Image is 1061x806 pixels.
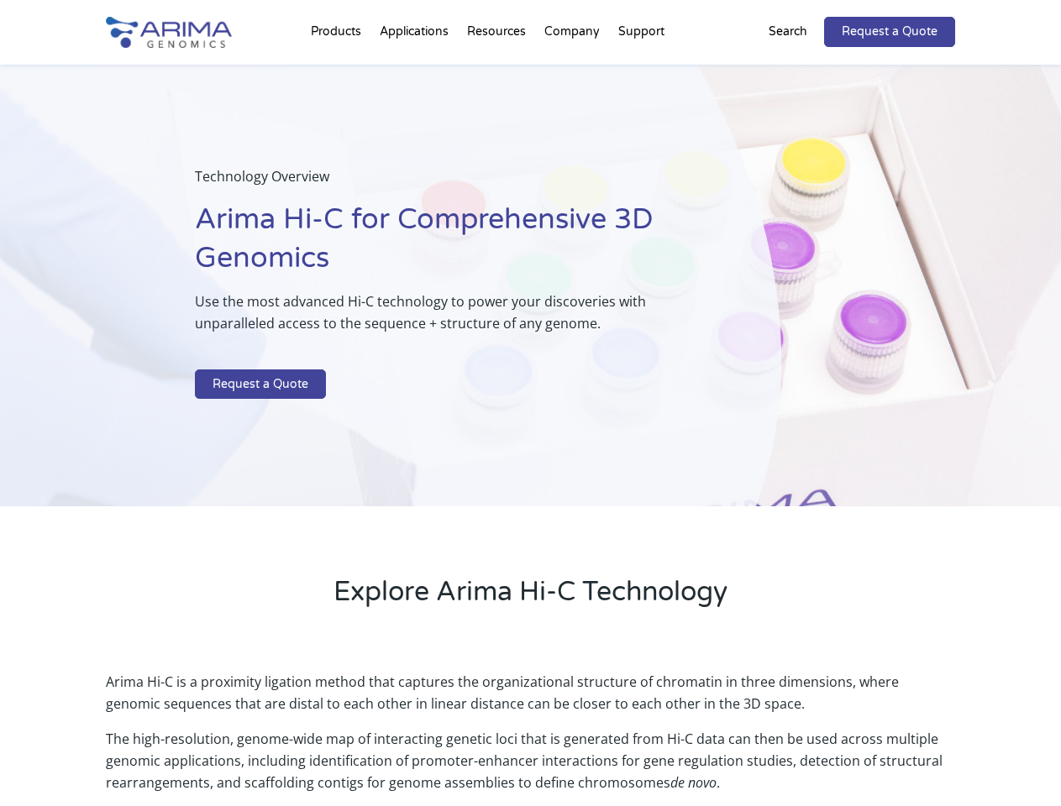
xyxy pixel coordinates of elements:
p: Arima Hi-C is a proximity ligation method that captures the organizational structure of chromatin... [106,671,954,728]
p: Technology Overview [195,165,696,201]
a: Request a Quote [824,17,955,47]
h2: Explore Arima Hi-C Technology [106,573,954,624]
p: Use the most advanced Hi-C technology to power your discoveries with unparalleled access to the s... [195,290,696,348]
i: de novo [670,773,717,792]
p: Search [769,21,807,43]
img: Arima-Genomics-logo [106,17,232,48]
a: Request a Quote [195,369,326,400]
h1: Arima Hi-C for Comprehensive 3D Genomics [195,201,696,290]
